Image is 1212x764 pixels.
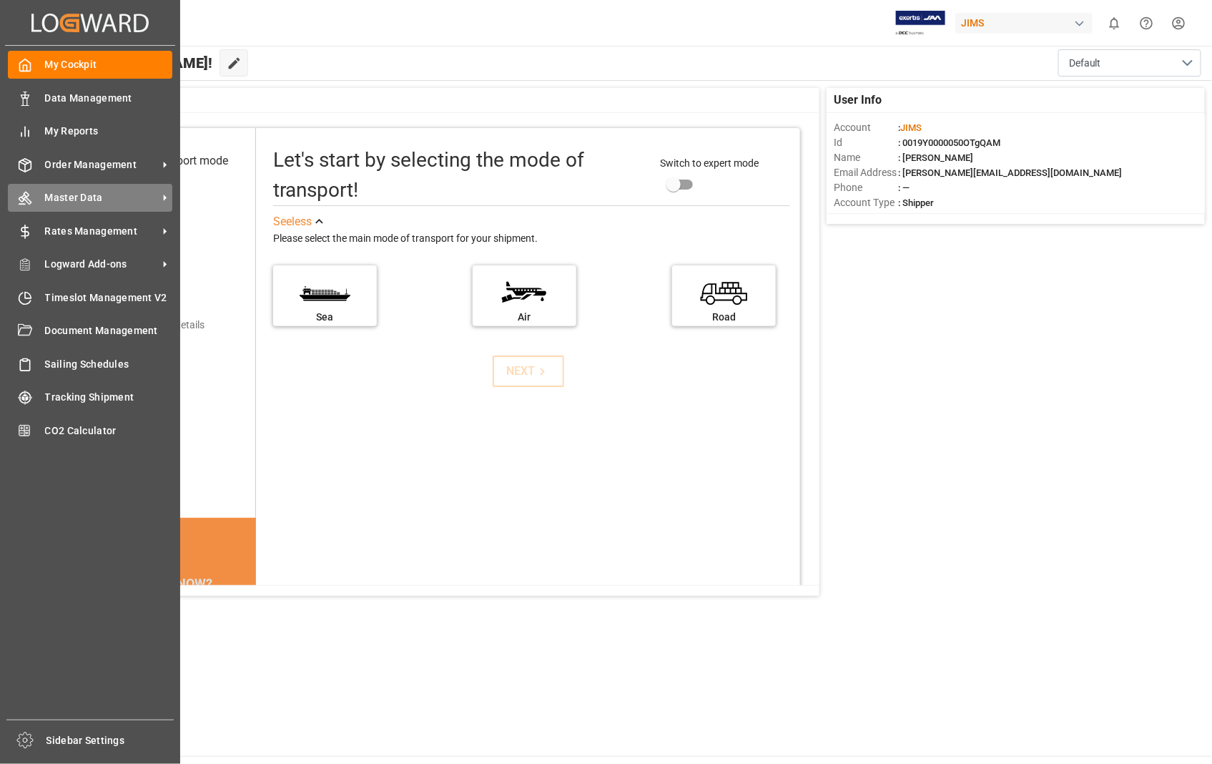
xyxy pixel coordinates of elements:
[8,117,172,145] a: My Reports
[898,152,973,163] span: : [PERSON_NAME]
[1069,56,1101,71] span: Default
[834,180,898,195] span: Phone
[480,310,569,325] div: Air
[273,230,791,248] div: Please select the main mode of transport for your shipment.
[660,157,759,169] span: Switch to expert mode
[45,357,173,372] span: Sailing Schedules
[898,182,910,193] span: : —
[834,92,882,109] span: User Info
[834,135,898,150] span: Id
[280,310,370,325] div: Sea
[46,733,174,748] span: Sidebar Settings
[1058,49,1201,77] button: open menu
[45,323,173,338] span: Document Management
[45,157,158,172] span: Order Management
[45,390,173,405] span: Tracking Shipment
[493,356,564,387] button: NEXT
[8,283,172,311] a: Timeslot Management V2
[8,51,172,79] a: My Cockpit
[1130,7,1163,39] button: Help Center
[834,150,898,165] span: Name
[896,11,945,36] img: Exertis%20JAM%20-%20Email%20Logo.jpg_1722504956.jpg
[45,224,158,239] span: Rates Management
[45,190,158,205] span: Master Data
[273,145,646,205] div: Let's start by selecting the mode of transport!
[45,257,158,272] span: Logward Add-ons
[679,310,769,325] div: Road
[8,383,172,411] a: Tracking Shipment
[898,122,922,133] span: :
[900,122,922,133] span: JIMS
[8,317,172,345] a: Document Management
[45,91,173,106] span: Data Management
[273,213,312,230] div: See less
[8,84,172,112] a: Data Management
[834,195,898,210] span: Account Type
[898,137,1000,148] span: : 0019Y0000050OTgQAM
[834,165,898,180] span: Email Address
[955,13,1093,34] div: JIMS
[8,416,172,444] a: CO2 Calculator
[898,197,934,208] span: : Shipper
[955,9,1098,36] button: JIMS
[45,57,173,72] span: My Cockpit
[115,318,205,333] div: Add shipping details
[506,363,550,380] div: NEXT
[898,167,1122,178] span: : [PERSON_NAME][EMAIL_ADDRESS][DOMAIN_NAME]
[45,423,173,439] span: CO2 Calculator
[45,124,173,139] span: My Reports
[834,120,898,135] span: Account
[45,290,173,305] span: Timeslot Management V2
[8,350,172,378] a: Sailing Schedules
[1098,7,1130,39] button: show 0 new notifications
